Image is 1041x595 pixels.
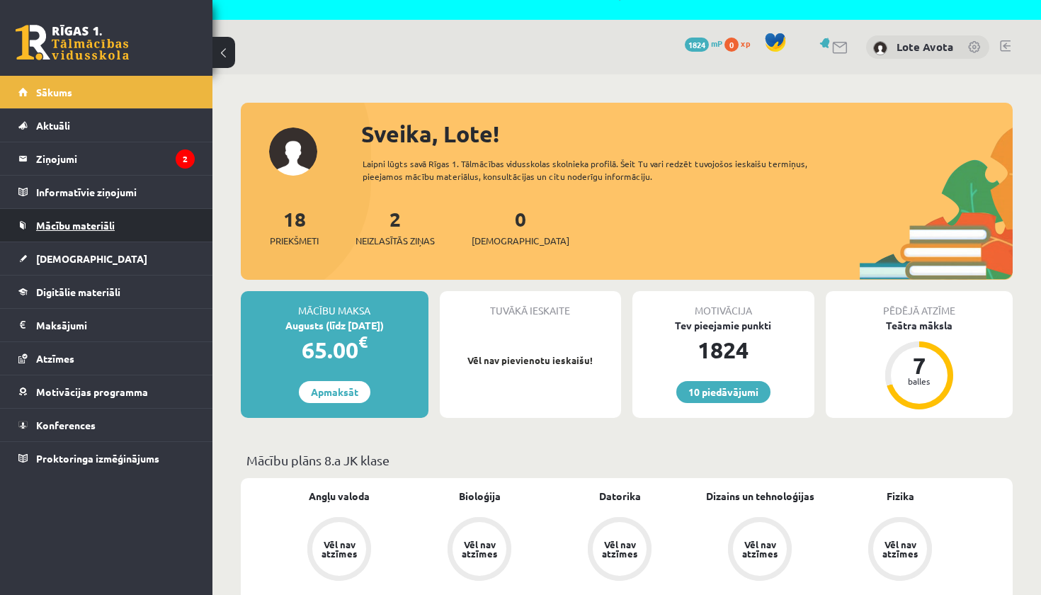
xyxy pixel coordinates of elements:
div: Vēl nav atzīmes [740,540,780,558]
a: Konferences [18,409,195,441]
span: Aktuāli [36,119,70,132]
a: Fizika [887,489,914,504]
p: Vēl nav pievienotu ieskaišu! [447,353,615,368]
a: Dizains un tehnoloģijas [706,489,814,504]
a: Vēl nav atzīmes [830,517,970,584]
div: Laipni lūgts savā Rīgas 1. Tālmācības vidusskolas skolnieka profilā. Šeit Tu vari redzēt tuvojošo... [363,157,826,183]
div: 65.00 [241,333,428,367]
a: Rīgas 1. Tālmācības vidusskola [16,25,129,60]
a: 0[DEMOGRAPHIC_DATA] [472,206,569,248]
a: Apmaksāt [299,381,370,403]
div: Pēdējā atzīme [826,291,1013,318]
a: Lote Avota [897,40,953,54]
a: Aktuāli [18,109,195,142]
span: € [358,331,368,352]
div: Sveika, Lote! [361,117,1013,151]
a: Vēl nav atzīmes [269,517,409,584]
span: 1824 [685,38,709,52]
legend: Ziņojumi [36,142,195,175]
div: Vēl nav atzīmes [460,540,499,558]
span: [DEMOGRAPHIC_DATA] [472,234,569,248]
span: Sākums [36,86,72,98]
span: Proktoringa izmēģinājums [36,452,159,465]
p: Mācību plāns 8.a JK klase [246,450,1007,470]
div: Vēl nav atzīmes [880,540,920,558]
a: Angļu valoda [309,489,370,504]
a: Informatīvie ziņojumi [18,176,195,208]
a: Vēl nav atzīmes [409,517,550,584]
div: 1824 [632,333,814,367]
a: Maksājumi [18,309,195,341]
a: 0 xp [724,38,757,49]
span: Neizlasītās ziņas [355,234,435,248]
a: Vēl nav atzīmes [690,517,830,584]
a: Ziņojumi2 [18,142,195,175]
span: mP [711,38,722,49]
span: Digitālie materiāli [36,285,120,298]
span: xp [741,38,750,49]
div: Tev pieejamie punkti [632,318,814,333]
span: [DEMOGRAPHIC_DATA] [36,252,147,265]
a: Teātra māksla 7 balles [826,318,1013,412]
a: Atzīmes [18,342,195,375]
div: balles [898,377,940,385]
a: Sākums [18,76,195,108]
span: Priekšmeti [270,234,319,248]
legend: Informatīvie ziņojumi [36,176,195,208]
legend: Maksājumi [36,309,195,341]
a: 10 piedāvājumi [676,381,770,403]
div: Vēl nav atzīmes [319,540,359,558]
a: Datorika [599,489,641,504]
a: 2Neizlasītās ziņas [355,206,435,248]
div: Motivācija [632,291,814,318]
span: 0 [724,38,739,52]
a: Digitālie materiāli [18,276,195,308]
a: 18Priekšmeti [270,206,319,248]
div: Tuvākā ieskaite [440,291,622,318]
span: Mācību materiāli [36,219,115,232]
a: Bioloģija [459,489,501,504]
a: Motivācijas programma [18,375,195,408]
span: Motivācijas programma [36,385,148,398]
a: 1824 mP [685,38,722,49]
span: Konferences [36,419,96,431]
div: Teātra māksla [826,318,1013,333]
div: 7 [898,354,940,377]
div: Vēl nav atzīmes [600,540,639,558]
div: Mācību maksa [241,291,428,318]
a: Mācību materiāli [18,209,195,242]
a: [DEMOGRAPHIC_DATA] [18,242,195,275]
a: Vēl nav atzīmes [550,517,690,584]
span: Atzīmes [36,352,74,365]
img: Lote Avota [873,41,887,55]
i: 2 [176,149,195,169]
div: Augusts (līdz [DATE]) [241,318,428,333]
a: Proktoringa izmēģinājums [18,442,195,475]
